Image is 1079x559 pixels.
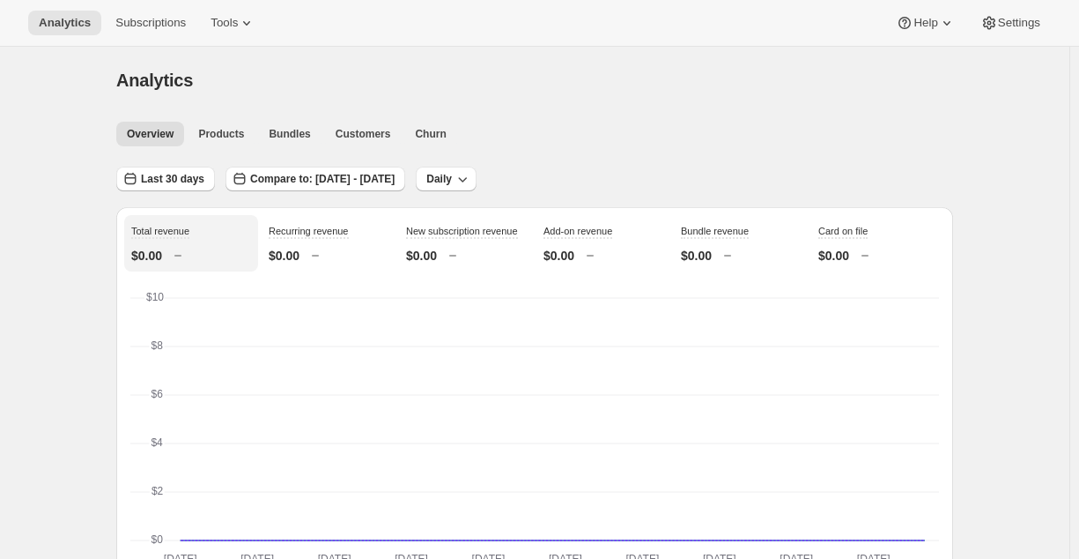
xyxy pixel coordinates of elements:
button: Analytics [28,11,101,35]
button: Tools [200,11,266,35]
button: Settings [970,11,1051,35]
span: Tools [211,16,238,30]
iframe: Intercom live chat [1019,481,1061,524]
p: $0.00 [406,247,437,265]
span: Settings [998,16,1040,30]
span: New subscription revenue [406,226,518,236]
text: $8 [151,339,163,352]
button: Help [885,11,965,35]
p: $0.00 [543,247,574,265]
p: $0.00 [818,247,849,265]
span: Daily [426,172,452,186]
button: Subscriptions [105,11,196,35]
span: Analytics [116,71,193,90]
span: Subscriptions [115,16,186,30]
span: Last 30 days [141,172,204,186]
text: $10 [146,291,164,303]
span: Churn [415,127,446,141]
span: Overview [127,127,174,141]
span: Total revenue [131,226,189,236]
span: Help [913,16,937,30]
span: Bundles [269,127,310,141]
p: $0.00 [681,247,712,265]
p: $0.00 [131,247,162,265]
button: Daily [416,167,477,191]
text: $0 [152,533,164,546]
span: Products [198,127,244,141]
button: Compare to: [DATE] - [DATE] [225,167,405,191]
span: Compare to: [DATE] - [DATE] [250,172,395,186]
button: Last 30 days [116,167,215,191]
span: Analytics [39,16,91,30]
span: Card on file [818,226,868,236]
text: $4 [151,436,163,449]
span: Bundle revenue [681,226,749,236]
text: $2 [152,485,164,497]
span: Customers [336,127,391,141]
span: Recurring revenue [269,226,349,236]
text: $6 [152,388,164,400]
p: $0.00 [269,247,299,265]
span: Add-on revenue [543,226,612,236]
